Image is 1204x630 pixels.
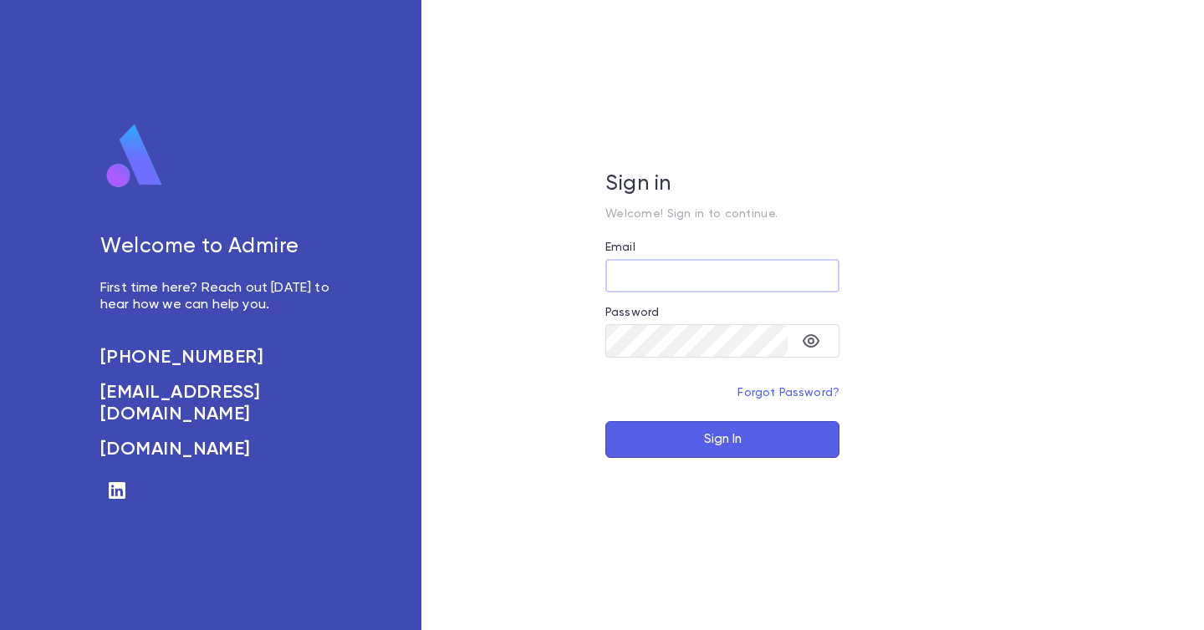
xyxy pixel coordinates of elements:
[605,207,839,221] p: Welcome! Sign in to continue.
[100,347,348,368] a: [PHONE_NUMBER]
[605,241,635,254] label: Email
[737,387,839,399] a: Forgot Password?
[605,172,839,197] h5: Sign in
[605,306,659,319] label: Password
[100,382,348,425] a: [EMAIL_ADDRESS][DOMAIN_NAME]
[100,280,348,313] p: First time here? Reach out [DATE] to hear how we can help you.
[100,439,348,460] a: [DOMAIN_NAME]
[100,235,348,260] h5: Welcome to Admire
[605,421,839,458] button: Sign In
[100,123,169,190] img: logo
[794,324,828,358] button: toggle password visibility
